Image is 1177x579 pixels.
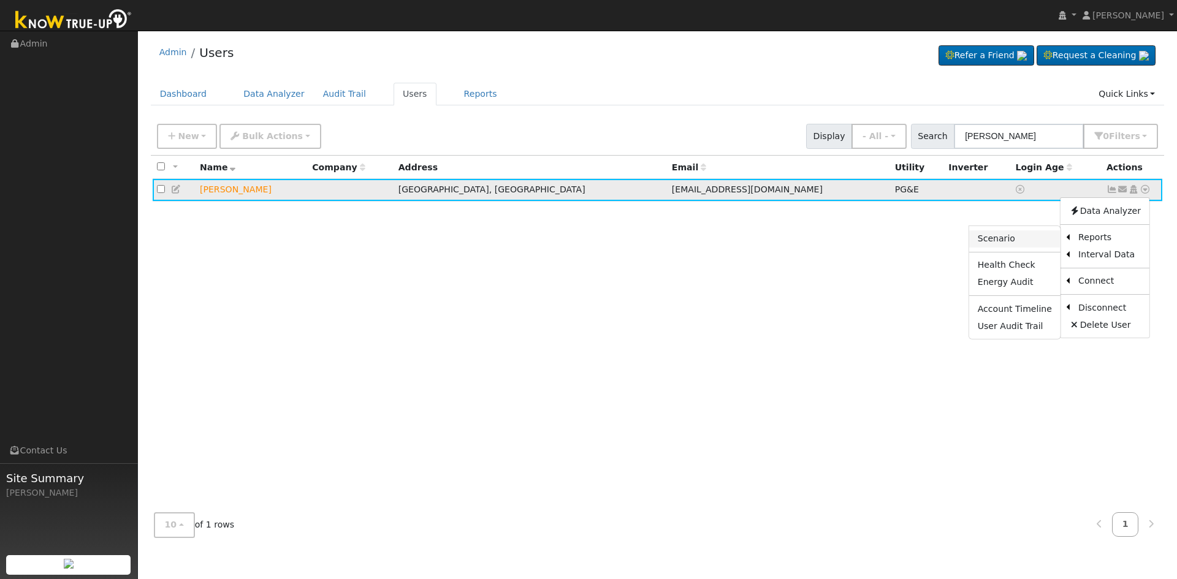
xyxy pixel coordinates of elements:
[939,45,1034,66] a: Refer a Friend
[672,184,823,194] span: [EMAIL_ADDRESS][DOMAIN_NAME]
[398,161,663,174] div: Address
[1016,162,1072,172] span: Days since last login
[948,161,1007,174] div: Inverter
[312,162,365,172] span: Company name
[242,131,303,141] span: Bulk Actions
[1061,202,1149,219] a: Data Analyzer
[672,162,706,172] span: Email
[911,124,954,149] span: Search
[969,300,1061,317] a: Account Timeline Report
[6,470,131,486] span: Site Summary
[1016,184,1027,194] a: No login access
[199,45,234,60] a: Users
[851,124,907,149] button: - All -
[806,124,852,149] span: Display
[64,559,74,569] img: retrieve
[1107,161,1158,174] div: Actions
[969,317,1061,335] a: User Audit Trail
[1109,131,1140,141] span: Filter
[154,512,235,537] span: of 1 rows
[969,230,1061,248] a: Scenario Report
[234,83,314,105] a: Data Analyzer
[1112,512,1139,536] a: 1
[171,184,182,194] a: Edit User
[165,520,177,529] span: 10
[154,512,195,537] button: 10
[969,274,1061,291] a: Energy Audit Report
[219,124,321,149] button: Bulk Actions
[895,161,940,174] div: Utility
[1070,246,1149,263] a: Interval Data
[1070,273,1149,290] a: Connect
[895,184,919,194] span: PG&E
[1083,124,1158,149] button: 0Filters
[159,47,187,57] a: Admin
[6,486,131,499] div: [PERSON_NAME]
[314,83,375,105] a: Audit Trail
[196,179,308,202] td: Lead
[157,124,218,149] button: New
[1017,51,1027,61] img: retrieve
[1089,83,1164,105] a: Quick Links
[455,83,506,105] a: Reports
[1140,183,1151,196] a: Other actions
[1061,316,1149,333] a: Delete User
[1128,184,1139,194] a: Login As
[9,7,138,34] img: Know True-Up
[954,124,1084,149] input: Search
[1139,51,1149,61] img: retrieve
[1107,184,1118,194] a: Show Graph
[200,162,236,172] span: Name
[394,83,436,105] a: Users
[1118,183,1129,196] a: rayw@aawmw.com
[394,179,668,202] td: [GEOGRAPHIC_DATA], [GEOGRAPHIC_DATA]
[1070,299,1149,316] a: Disconnect
[1092,10,1164,20] span: [PERSON_NAME]
[1135,131,1140,141] span: s
[1037,45,1156,66] a: Request a Cleaning
[178,131,199,141] span: New
[1070,229,1149,246] a: Reports
[969,257,1061,274] a: Health Check Report
[151,83,216,105] a: Dashboard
